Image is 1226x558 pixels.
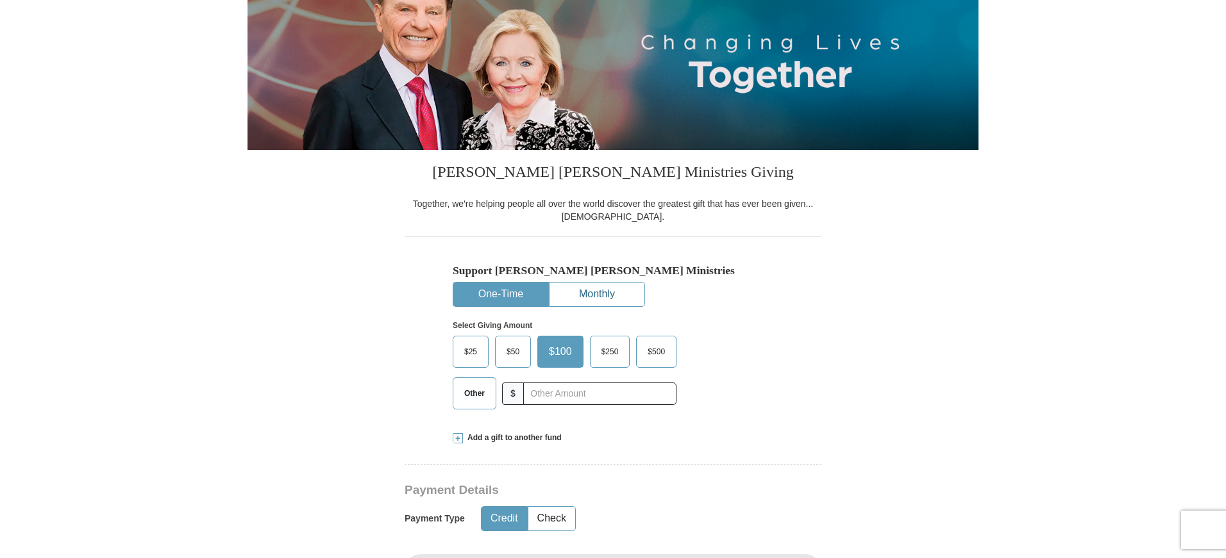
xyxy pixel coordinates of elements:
span: $250 [595,342,625,361]
h3: Payment Details [405,483,732,498]
span: $50 [500,342,526,361]
div: Together, we're helping people all over the world discover the greatest gift that has ever been g... [405,197,821,223]
button: Monthly [550,283,644,306]
h3: [PERSON_NAME] [PERSON_NAME] Ministries Giving [405,150,821,197]
h5: Support [PERSON_NAME] [PERSON_NAME] Ministries [453,264,773,277]
span: Add a gift to another fund [463,432,562,443]
span: $ [502,382,524,405]
span: $25 [458,342,483,361]
button: Credit [482,507,527,530]
input: Other Amount [523,382,676,405]
span: $500 [641,342,671,361]
span: $100 [542,342,578,361]
h5: Payment Type [405,513,465,524]
strong: Select Giving Amount [453,321,532,330]
span: Other [458,384,491,403]
button: One-Time [453,283,548,306]
button: Check [528,507,575,530]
